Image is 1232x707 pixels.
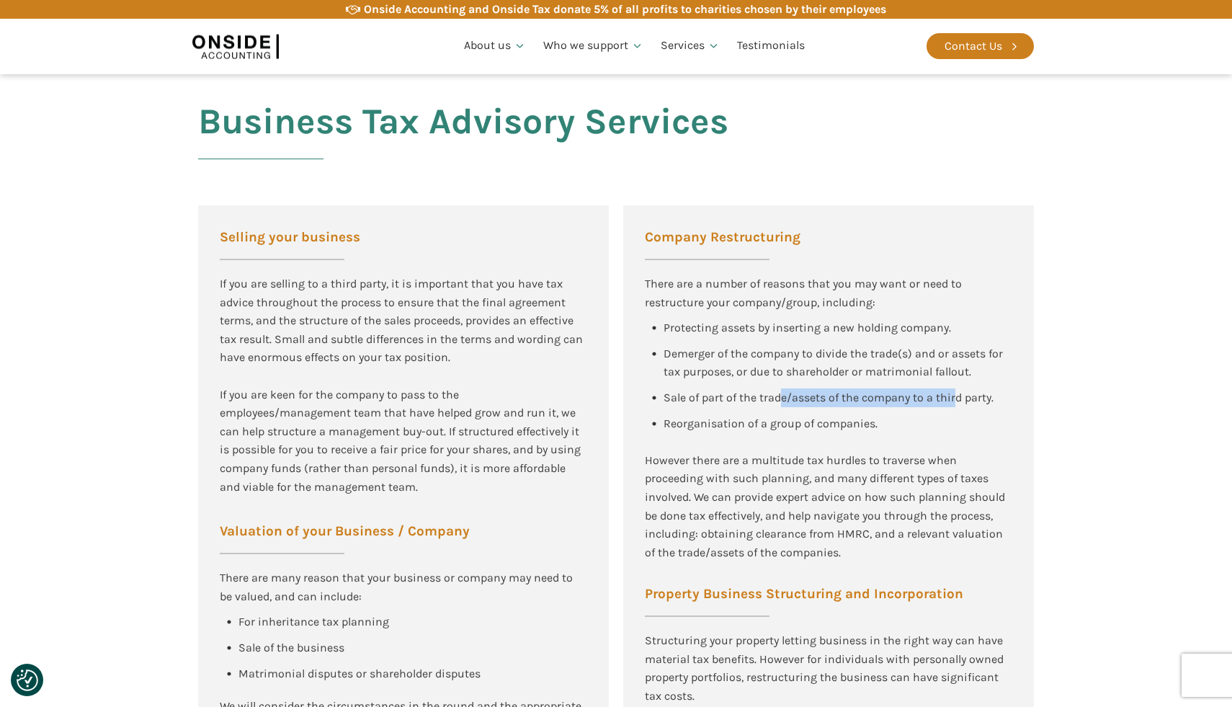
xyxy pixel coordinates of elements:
[198,102,728,177] h2: Business Tax Advisory Services
[238,664,481,683] div: Matrimonial disputes or shareholder disputes
[17,670,38,691] img: Revisit consent button
[220,525,470,538] span: Valuation of your Business / Company
[945,37,1002,55] div: Contact Us
[645,275,1012,311] div: There are a number of reasons that you may want or need to restructure your company/group, includ...
[535,22,652,71] a: Who we support
[17,670,38,691] button: Consent Preferences
[645,231,800,244] span: Company Restructuring
[652,22,728,71] a: Services
[238,613,389,631] div: For inheritance tax planning
[664,391,994,404] span: Sale of part of the trade/assets of the company to a third party.
[664,347,1006,379] span: Demerger of the company to divide the trade(s) and or assets for tax purposes, or due to sharehol...
[645,451,1012,562] div: However there are a multitude tax hurdles to traverse when proceeding with such planning, and man...
[220,275,587,496] div: If you are keen for the company to pass to the employees/management team that have helped grow an...
[220,569,587,605] div: There are many reason that your business or company may need to be valued, and can include:
[238,639,344,657] div: Sale of the business
[220,275,587,367] div: If you are selling to a third party, it is important that you have tax advice throughout the proc...
[645,587,963,601] span: Property Business Structuring and Incorporation
[220,231,360,244] span: Selling your business
[664,417,878,430] span: Reorganisation of a group of companies.
[455,22,535,71] a: About us
[927,33,1034,59] a: Contact Us
[728,22,813,71] a: Testimonials
[664,321,951,334] span: Protecting assets by inserting a new holding company.
[192,30,279,63] img: Onside Accounting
